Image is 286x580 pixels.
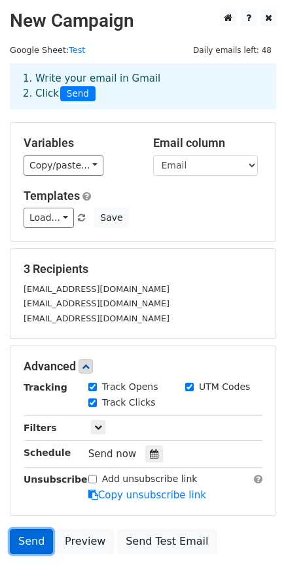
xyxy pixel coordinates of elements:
h5: Email column [153,136,263,150]
label: Track Opens [102,380,158,394]
small: [EMAIL_ADDRESS][DOMAIN_NAME] [24,284,170,294]
a: Load... [24,208,74,228]
small: [EMAIL_ADDRESS][DOMAIN_NAME] [24,314,170,323]
label: Add unsubscribe link [102,472,198,486]
a: Copy unsubscribe link [88,489,206,501]
div: 1. Write your email in Gmail 2. Click [13,71,273,101]
a: Send Test Email [117,529,217,554]
iframe: Chat Widget [221,517,286,580]
small: [EMAIL_ADDRESS][DOMAIN_NAME] [24,298,170,308]
a: Test [69,45,85,55]
a: Templates [24,189,80,202]
h5: Advanced [24,359,262,374]
span: Send now [88,448,137,460]
a: Preview [56,529,114,554]
h5: 3 Recipients [24,262,262,276]
span: Send [60,86,96,102]
strong: Tracking [24,382,67,393]
strong: Schedule [24,447,71,458]
a: Send [10,529,53,554]
a: Copy/paste... [24,155,103,176]
strong: Unsubscribe [24,474,88,485]
button: Save [94,208,128,228]
h5: Variables [24,136,134,150]
strong: Filters [24,423,57,433]
a: Daily emails left: 48 [188,45,276,55]
small: Google Sheet: [10,45,85,55]
h2: New Campaign [10,10,276,32]
span: Daily emails left: 48 [188,43,276,57]
label: UTM Codes [199,380,250,394]
label: Track Clicks [102,396,156,410]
